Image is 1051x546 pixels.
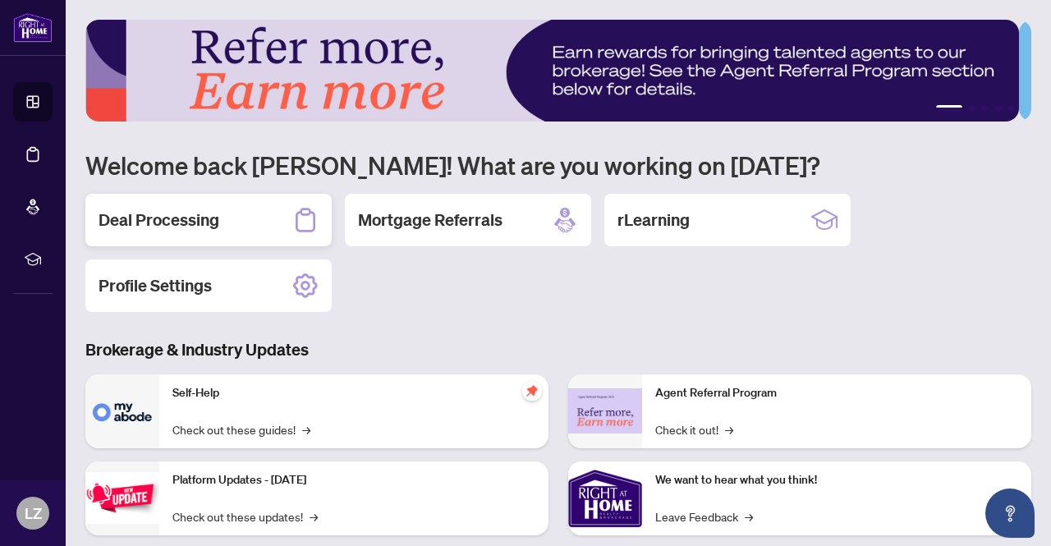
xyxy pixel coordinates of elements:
a: Leave Feedback→ [655,507,753,525]
p: Agent Referral Program [655,384,1018,402]
span: → [745,507,753,525]
span: → [725,420,733,438]
h3: Brokerage & Industry Updates [85,338,1031,361]
img: Slide 0 [85,20,1019,122]
h2: Mortgage Referrals [358,209,503,232]
h2: Deal Processing [99,209,219,232]
p: We want to hear what you think! [655,471,1018,489]
a: Check it out!→ [655,420,733,438]
span: pushpin [522,381,542,401]
p: Self-Help [172,384,535,402]
button: 4 [995,105,1002,112]
p: Platform Updates - [DATE] [172,471,535,489]
button: 2 [969,105,975,112]
a: Check out these updates!→ [172,507,318,525]
button: Open asap [985,489,1035,538]
span: → [310,507,318,525]
a: Check out these guides!→ [172,420,310,438]
button: 1 [936,105,962,112]
img: Agent Referral Program [568,388,642,434]
img: logo [13,12,53,43]
h2: rLearning [617,209,690,232]
h2: Profile Settings [99,274,212,297]
img: We want to hear what you think! [568,461,642,535]
span: → [302,420,310,438]
h1: Welcome back [PERSON_NAME]! What are you working on [DATE]? [85,149,1031,181]
button: 5 [1008,105,1015,112]
button: 3 [982,105,989,112]
span: LZ [25,502,42,525]
img: Self-Help [85,374,159,448]
img: Platform Updates - July 21, 2025 [85,472,159,524]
